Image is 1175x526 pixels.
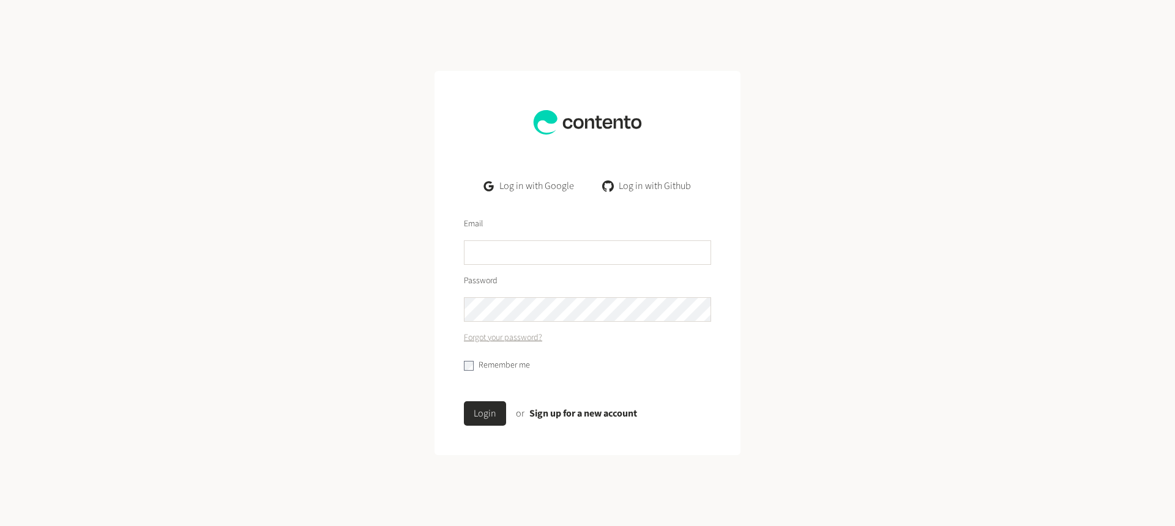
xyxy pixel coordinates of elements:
a: Forgot your password? [464,332,542,344]
a: Log in with Google [474,174,584,198]
label: Remember me [479,359,530,372]
span: or [516,407,524,420]
label: Email [464,218,483,231]
a: Sign up for a new account [529,407,637,420]
label: Password [464,275,498,287]
button: Login [464,401,506,426]
a: Log in with Github [594,174,701,198]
